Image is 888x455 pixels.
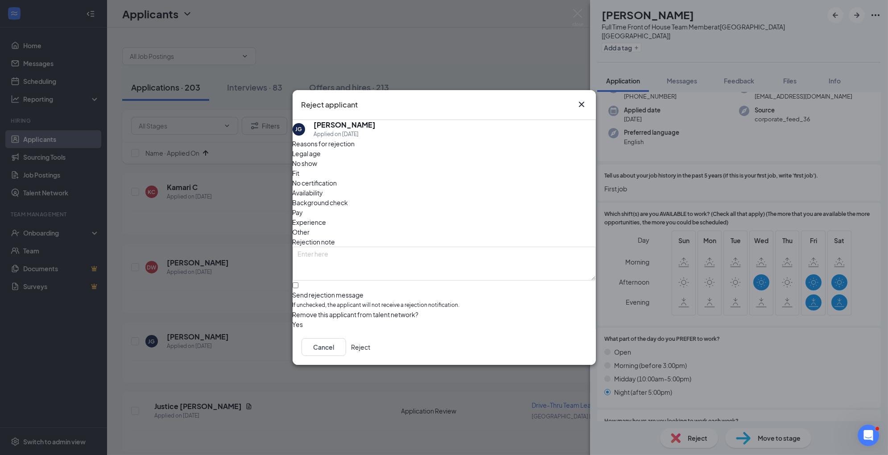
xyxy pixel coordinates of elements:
div: JG [295,125,302,133]
div: Send rejection message [293,290,596,299]
span: Experience [293,217,326,227]
svg: Cross [576,99,587,110]
span: If unchecked, the applicant will not receive a rejection notification. [293,301,596,310]
span: No certification [293,178,337,188]
span: Reasons for rejection [293,140,355,148]
button: Reject [351,338,371,356]
span: Other [293,227,310,237]
span: Yes [293,319,303,329]
span: Pay [293,207,303,217]
span: Remove this applicant from talent network? [293,310,419,318]
input: Send rejection messageIf unchecked, the applicant will not receive a rejection notification. [293,282,298,288]
h5: [PERSON_NAME] [314,120,376,130]
span: No show [293,158,318,168]
button: Cancel [302,338,346,356]
span: Availability [293,188,323,198]
div: Applied on [DATE] [314,130,376,139]
h3: Reject applicant [302,99,358,111]
span: Background check [293,198,348,207]
span: Rejection note [293,238,335,246]
iframe: Intercom live chat [858,425,879,446]
button: Close [576,99,587,110]
span: Legal age [293,149,321,158]
span: Fit [293,168,300,178]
